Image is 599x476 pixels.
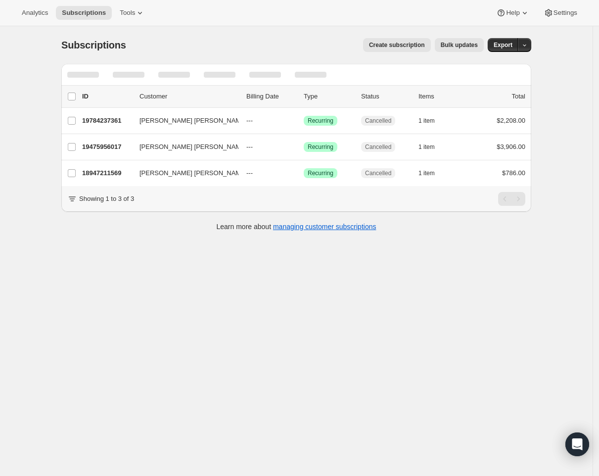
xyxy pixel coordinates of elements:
[538,6,583,20] button: Settings
[308,169,333,177] span: Recurring
[134,113,232,129] button: [PERSON_NAME] [PERSON_NAME] [PERSON_NAME]
[497,117,525,124] span: $2,208.00
[139,142,302,152] span: [PERSON_NAME] [PERSON_NAME] [PERSON_NAME]
[82,140,525,154] div: 19475956017[PERSON_NAME] [PERSON_NAME] [PERSON_NAME]---SuccessRecurringCancelled1 item$3,906.00
[418,140,446,154] button: 1 item
[246,143,253,150] span: ---
[134,139,232,155] button: [PERSON_NAME] [PERSON_NAME] [PERSON_NAME]
[82,116,132,126] p: 19784237361
[418,166,446,180] button: 1 item
[82,142,132,152] p: 19475956017
[308,143,333,151] span: Recurring
[139,92,238,101] p: Customer
[418,92,468,101] div: Items
[490,6,535,20] button: Help
[217,222,376,232] p: Learn more about
[502,169,525,177] span: $786.00
[22,9,48,17] span: Analytics
[114,6,151,20] button: Tools
[435,38,484,52] button: Bulk updates
[365,143,391,151] span: Cancelled
[565,432,589,456] div: Open Intercom Messenger
[61,40,126,50] span: Subscriptions
[82,166,525,180] div: 18947211569[PERSON_NAME] [PERSON_NAME] [PERSON_NAME]---SuccessRecurringCancelled1 item$786.00
[418,117,435,125] span: 1 item
[553,9,577,17] span: Settings
[506,9,519,17] span: Help
[365,117,391,125] span: Cancelled
[62,9,106,17] span: Subscriptions
[82,114,525,128] div: 19784237361[PERSON_NAME] [PERSON_NAME] [PERSON_NAME]---SuccessRecurringCancelled1 item$2,208.00
[120,9,135,17] span: Tools
[139,116,302,126] span: [PERSON_NAME] [PERSON_NAME] [PERSON_NAME]
[308,117,333,125] span: Recurring
[369,41,425,49] span: Create subscription
[82,168,132,178] p: 18947211569
[304,92,353,101] div: Type
[273,223,376,231] a: managing customer subscriptions
[494,41,512,49] span: Export
[365,169,391,177] span: Cancelled
[418,143,435,151] span: 1 item
[139,168,302,178] span: [PERSON_NAME] [PERSON_NAME] [PERSON_NAME]
[82,92,132,101] p: ID
[441,41,478,49] span: Bulk updates
[82,92,525,101] div: IDCustomerBilling DateTypeStatusItemsTotal
[418,114,446,128] button: 1 item
[512,92,525,101] p: Total
[56,6,112,20] button: Subscriptions
[246,117,253,124] span: ---
[79,194,134,204] p: Showing 1 to 3 of 3
[361,92,411,101] p: Status
[16,6,54,20] button: Analytics
[497,143,525,150] span: $3,906.00
[134,165,232,181] button: [PERSON_NAME] [PERSON_NAME] [PERSON_NAME]
[498,192,525,206] nav: Pagination
[246,169,253,177] span: ---
[363,38,431,52] button: Create subscription
[246,92,296,101] p: Billing Date
[488,38,518,52] button: Export
[418,169,435,177] span: 1 item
